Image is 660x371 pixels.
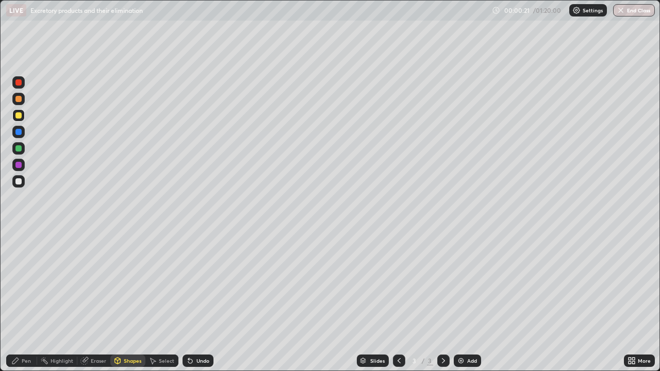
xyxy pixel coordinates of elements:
div: 3 [409,358,420,364]
div: 3 [427,356,433,365]
div: Highlight [51,358,73,363]
div: Pen [22,358,31,363]
div: / [422,358,425,364]
div: Add [467,358,477,363]
div: Eraser [91,358,106,363]
div: Select [159,358,174,363]
p: Excretory products and their elimination [30,6,143,14]
div: Slides [370,358,385,363]
div: Shapes [124,358,141,363]
button: End Class [613,4,655,16]
img: class-settings-icons [572,6,581,14]
div: More [638,358,651,363]
div: Undo [196,358,209,363]
p: Settings [583,8,603,13]
p: LIVE [9,6,23,14]
img: add-slide-button [457,357,465,365]
img: end-class-cross [617,6,625,14]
